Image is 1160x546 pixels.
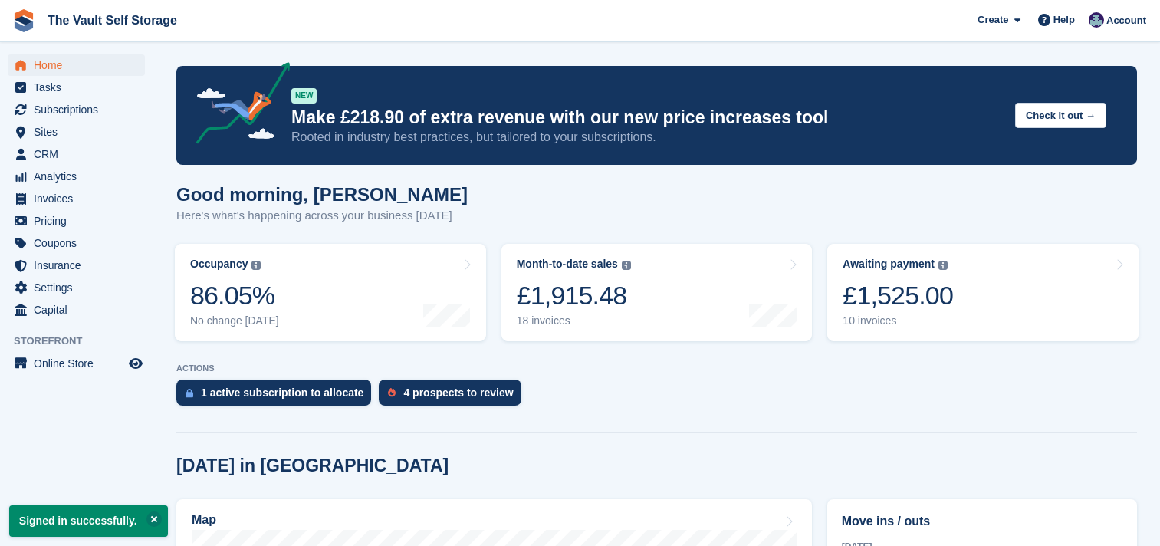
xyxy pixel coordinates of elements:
[978,12,1008,28] span: Create
[291,88,317,104] div: NEW
[517,314,631,327] div: 18 invoices
[8,353,145,374] a: menu
[8,77,145,98] a: menu
[622,261,631,270] img: icon-info-grey-7440780725fd019a000dd9b08b2336e03edf1995a4989e88bcd33f0948082b44.svg
[517,258,618,271] div: Month-to-date sales
[190,280,279,311] div: 86.05%
[8,277,145,298] a: menu
[827,244,1139,341] a: Awaiting payment £1,525.00 10 invoices
[8,54,145,76] a: menu
[176,380,379,413] a: 1 active subscription to allocate
[517,280,631,311] div: £1,915.48
[190,314,279,327] div: No change [DATE]
[34,277,126,298] span: Settings
[379,380,528,413] a: 4 prospects to review
[8,121,145,143] a: menu
[201,386,363,399] div: 1 active subscription to allocate
[8,99,145,120] a: menu
[501,244,813,341] a: Month-to-date sales £1,915.48 18 invoices
[41,8,183,33] a: The Vault Self Storage
[8,210,145,232] a: menu
[176,456,449,476] h2: [DATE] in [GEOGRAPHIC_DATA]
[1106,13,1146,28] span: Account
[34,210,126,232] span: Pricing
[34,353,126,374] span: Online Store
[183,62,291,150] img: price-adjustments-announcement-icon-8257ccfd72463d97f412b2fc003d46551f7dbcb40ab6d574587a9cd5c0d94...
[8,188,145,209] a: menu
[8,166,145,187] a: menu
[291,129,1003,146] p: Rooted in industry best practices, but tailored to your subscriptions.
[251,261,261,270] img: icon-info-grey-7440780725fd019a000dd9b08b2336e03edf1995a4989e88bcd33f0948082b44.svg
[843,314,953,327] div: 10 invoices
[8,299,145,321] a: menu
[291,107,1003,129] p: Make £218.90 of extra revenue with our new price increases tool
[34,166,126,187] span: Analytics
[34,77,126,98] span: Tasks
[403,386,513,399] div: 4 prospects to review
[127,354,145,373] a: Preview store
[34,99,126,120] span: Subscriptions
[8,255,145,276] a: menu
[190,258,248,271] div: Occupancy
[34,54,126,76] span: Home
[843,258,935,271] div: Awaiting payment
[9,505,168,537] p: Signed in successfully.
[388,388,396,397] img: prospect-51fa495bee0391a8d652442698ab0144808aea92771e9ea1ae160a38d050c398.svg
[842,512,1122,531] h2: Move ins / outs
[8,232,145,254] a: menu
[192,513,216,527] h2: Map
[34,188,126,209] span: Invoices
[176,363,1137,373] p: ACTIONS
[34,143,126,165] span: CRM
[938,261,948,270] img: icon-info-grey-7440780725fd019a000dd9b08b2336e03edf1995a4989e88bcd33f0948082b44.svg
[186,388,193,398] img: active_subscription_to_allocate_icon-d502201f5373d7db506a760aba3b589e785aa758c864c3986d89f69b8ff3...
[1015,103,1106,128] button: Check it out →
[8,143,145,165] a: menu
[34,299,126,321] span: Capital
[843,280,953,311] div: £1,525.00
[176,184,468,205] h1: Good morning, [PERSON_NAME]
[34,232,126,254] span: Coupons
[175,244,486,341] a: Occupancy 86.05% No change [DATE]
[14,334,153,349] span: Storefront
[1053,12,1075,28] span: Help
[34,255,126,276] span: Insurance
[12,9,35,32] img: stora-icon-8386f47178a22dfd0bd8f6a31ec36ba5ce8667c1dd55bd0f319d3a0aa187defe.svg
[34,121,126,143] span: Sites
[176,207,468,225] p: Here's what's happening across your business [DATE]
[1089,12,1104,28] img: Hannah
